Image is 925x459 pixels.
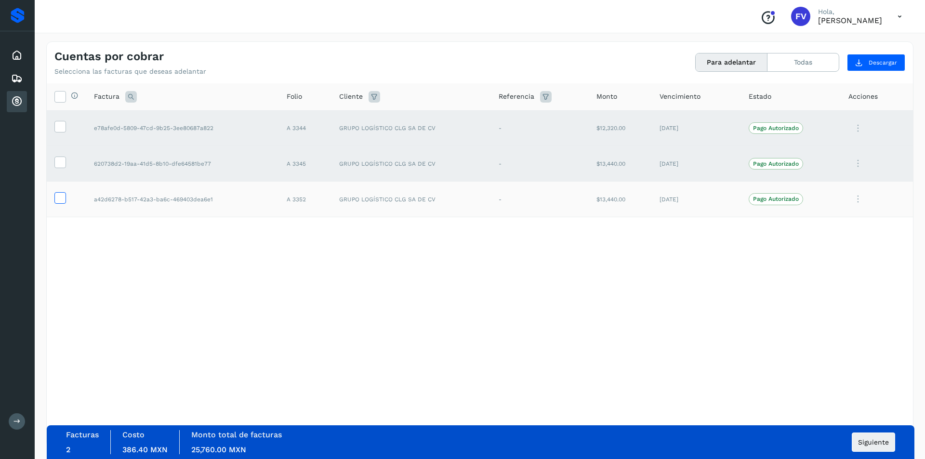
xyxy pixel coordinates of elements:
span: Descargar [869,58,897,67]
p: Hola, [818,8,882,16]
td: GRUPO LOGÍSTICO CLG SA DE CV [331,146,491,182]
td: GRUPO LOGÍSTICO CLG SA DE CV [331,110,491,146]
span: Monto [596,92,617,102]
label: Costo [122,430,145,439]
td: GRUPO LOGÍSTICO CLG SA DE CV [331,182,491,217]
td: 620738d2-19aa-41d5-8b10-dfe64581be77 [86,146,279,182]
td: e78afe0d-5809-47cd-9b25-3ee80687a822 [86,110,279,146]
td: [DATE] [652,110,740,146]
td: - [491,182,589,217]
td: A 3352 [279,182,331,217]
span: Cliente [339,92,363,102]
span: Factura [94,92,119,102]
span: Siguiente [858,439,889,446]
td: [DATE] [652,182,740,217]
td: $12,320.00 [589,110,652,146]
button: Todas [767,53,839,71]
p: Selecciona las facturas que deseas adelantar [54,67,206,76]
td: A 3345 [279,146,331,182]
h4: Cuentas por cobrar [54,50,164,64]
button: Siguiente [852,433,895,452]
button: Descargar [847,54,905,71]
span: 386.40 MXN [122,445,168,454]
p: Pago Autorizado [753,125,799,131]
label: Monto total de facturas [191,430,282,439]
span: Estado [749,92,771,102]
td: $13,440.00 [589,182,652,217]
td: A 3344 [279,110,331,146]
td: $13,440.00 [589,146,652,182]
div: Embarques [7,68,27,89]
div: Cuentas por cobrar [7,91,27,112]
p: Pago Autorizado [753,196,799,202]
span: Acciones [848,92,878,102]
span: Referencia [499,92,534,102]
td: a42d6278-b517-42a3-ba6c-469403dea6e1 [86,182,279,217]
div: Inicio [7,45,27,66]
span: 25,760.00 MXN [191,445,246,454]
td: - [491,146,589,182]
p: Pago Autorizado [753,160,799,167]
span: Folio [287,92,302,102]
td: - [491,110,589,146]
span: Vencimiento [660,92,700,102]
button: Para adelantar [696,53,767,71]
label: Facturas [66,430,99,439]
span: 2 [66,445,70,454]
td: [DATE] [652,146,740,182]
p: FLOR VILCHIS ESPINOSA [818,16,882,25]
